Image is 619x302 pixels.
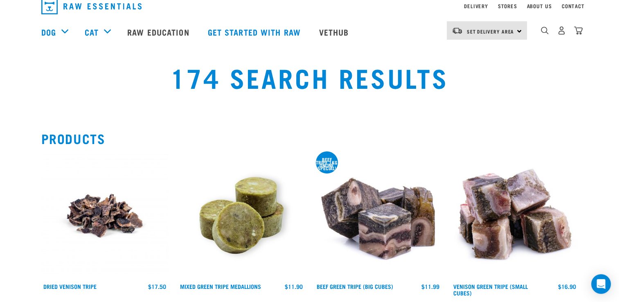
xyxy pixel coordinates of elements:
div: Beef tripe 1kg online special! [316,158,338,169]
h2: Products [41,131,578,146]
a: Venison Green Tripe (Small Cubes) [453,285,528,294]
img: Mixed Green Tripe [178,152,305,279]
div: $11.99 [421,283,439,290]
div: $16.90 [558,283,576,290]
img: user.png [557,26,566,35]
a: Beef Green Tripe (Big Cubes) [317,285,393,288]
a: Get started with Raw [200,16,311,48]
h1: 174 Search Results [118,62,501,92]
img: home-icon@2x.png [574,26,583,35]
div: $17.50 [148,283,166,290]
img: 1079 Green Tripe Venison 01 [451,152,578,279]
div: $11.90 [285,283,303,290]
img: Dried Vension Tripe 1691 [41,152,168,279]
img: 1044 Green Tripe Beef [315,152,441,279]
img: home-icon-1@2x.png [541,27,549,34]
a: Stores [498,5,517,7]
a: Delivery [464,5,488,7]
img: van-moving.png [452,27,463,34]
div: Open Intercom Messenger [591,274,611,294]
a: Raw Education [119,16,199,48]
span: Set Delivery Area [467,30,514,33]
a: Cat [85,26,99,38]
a: About Us [527,5,551,7]
a: Dog [41,26,56,38]
a: Vethub [311,16,359,48]
a: Mixed Green Tripe Medallions [180,285,261,288]
a: Dried Venison Tripe [43,285,97,288]
a: Contact [562,5,585,7]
